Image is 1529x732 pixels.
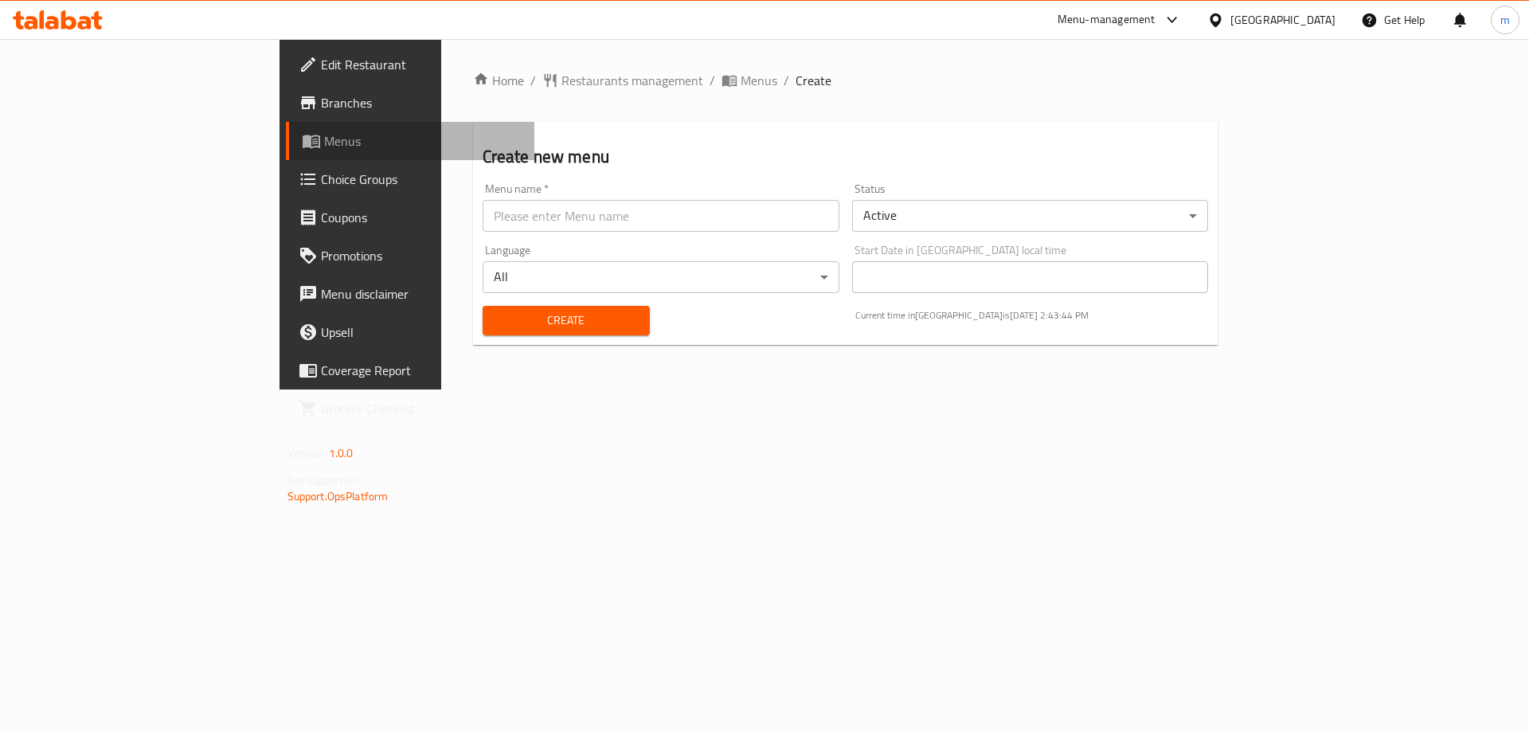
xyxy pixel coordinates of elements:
[321,361,522,380] span: Coverage Report
[321,399,522,418] span: Grocery Checklist
[287,443,327,464] span: Version:
[321,93,522,112] span: Branches
[741,71,777,90] span: Menus
[324,131,522,151] span: Menus
[495,311,637,331] span: Create
[1058,10,1156,29] div: Menu-management
[855,308,1209,323] p: Current time in [GEOGRAPHIC_DATA] is [DATE] 2:43:44 PM
[321,208,522,227] span: Coupons
[287,486,389,507] a: Support.OpsPlatform
[796,71,831,90] span: Create
[321,55,522,74] span: Edit Restaurant
[542,71,703,90] a: Restaurants management
[286,275,535,313] a: Menu disclaimer
[286,389,535,428] a: Grocery Checklist
[286,237,535,275] a: Promotions
[483,306,650,335] button: Create
[483,261,839,293] div: All
[483,145,1209,169] h2: Create new menu
[329,443,354,464] span: 1.0.0
[286,84,535,122] a: Branches
[852,200,1209,232] div: Active
[321,323,522,342] span: Upsell
[483,200,839,232] input: Please enter Menu name
[286,45,535,84] a: Edit Restaurant
[710,71,715,90] li: /
[286,198,535,237] a: Coupons
[286,313,535,351] a: Upsell
[286,351,535,389] a: Coverage Report
[721,71,777,90] a: Menus
[473,71,1218,90] nav: breadcrumb
[784,71,789,90] li: /
[321,284,522,303] span: Menu disclaimer
[561,71,703,90] span: Restaurants management
[1230,11,1335,29] div: [GEOGRAPHIC_DATA]
[286,160,535,198] a: Choice Groups
[1500,11,1510,29] span: m
[321,170,522,189] span: Choice Groups
[287,470,361,491] span: Get support on:
[286,122,535,160] a: Menus
[321,246,522,265] span: Promotions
